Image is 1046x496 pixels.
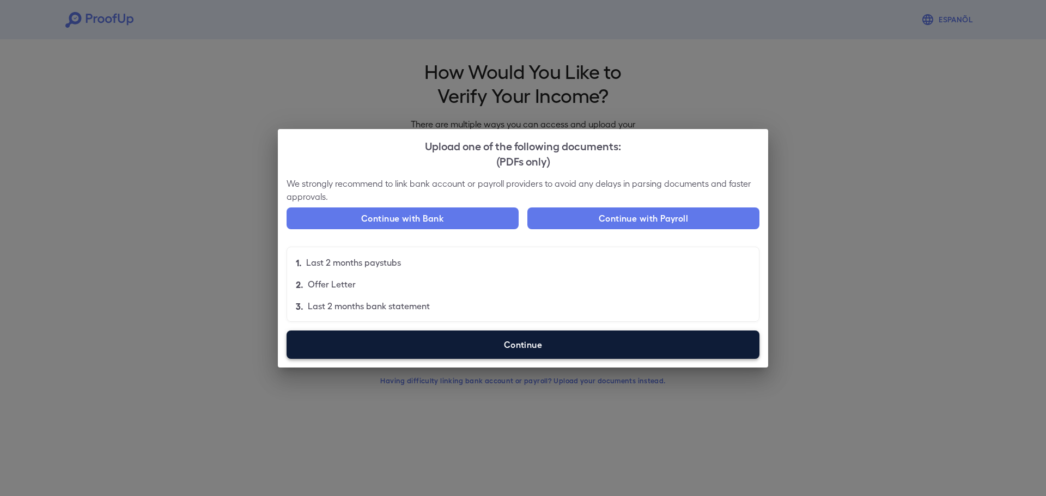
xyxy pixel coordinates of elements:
p: Offer Letter [308,278,356,291]
p: 1. [296,256,302,269]
p: Last 2 months paystubs [306,256,401,269]
label: Continue [287,330,759,359]
p: 2. [296,278,303,291]
h2: Upload one of the following documents: [278,129,768,177]
p: Last 2 months bank statement [308,299,430,313]
div: (PDFs only) [287,153,759,168]
button: Continue with Payroll [527,207,759,229]
p: We strongly recommend to link bank account or payroll providers to avoid any delays in parsing do... [287,177,759,203]
p: 3. [296,299,303,313]
button: Continue with Bank [287,207,519,229]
